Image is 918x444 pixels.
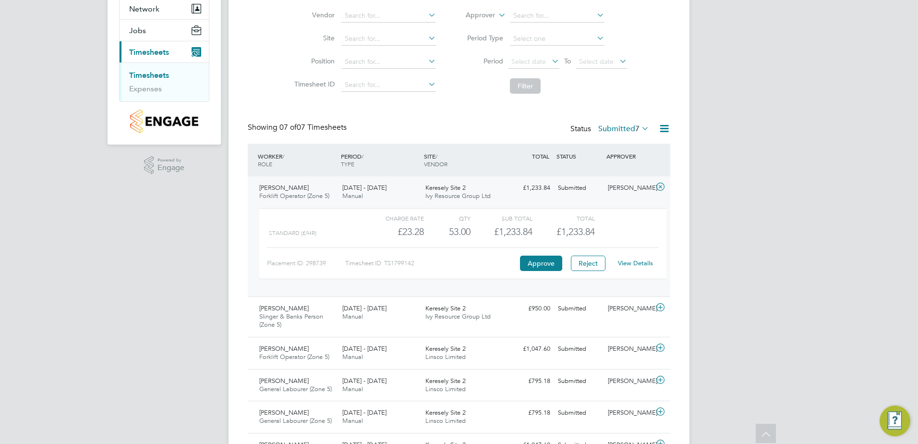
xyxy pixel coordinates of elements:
[618,259,653,267] a: View Details
[259,312,323,329] span: Slinger & Banks Person (Zone 5)
[554,180,604,196] div: Submitted
[504,373,554,389] div: £795.18
[425,192,491,200] span: Ivy Resource Group Ltd
[635,124,640,134] span: 7
[510,32,604,46] input: Select one
[362,152,363,160] span: /
[570,123,651,136] div: Status
[424,212,471,224] div: QTY
[157,164,184,172] span: Engage
[345,256,518,271] div: Timesheet ID: TS1799142
[255,148,338,173] div: WORKER
[120,20,209,41] button: Jobs
[130,110,198,133] img: countryside-properties-logo-retina.png
[424,160,447,168] span: VENDOR
[342,345,387,353] span: [DATE] - [DATE]
[279,123,297,132] span: 07 of
[342,385,363,393] span: Manual
[144,156,185,174] a: Powered byEngage
[604,301,654,317] div: [PERSON_NAME]
[579,57,614,66] span: Select date
[425,304,466,312] span: Keresely Site 2
[460,34,503,42] label: Period Type
[259,184,309,192] span: [PERSON_NAME]
[267,256,345,271] div: Placement ID: 298739
[556,226,595,237] span: £1,233.84
[342,417,363,425] span: Manual
[362,212,424,224] div: Charge rate
[157,156,184,164] span: Powered by
[425,408,466,417] span: Keresely Site 2
[554,373,604,389] div: Submitted
[129,71,169,80] a: Timesheets
[342,353,363,361] span: Manual
[342,408,387,417] span: [DATE] - [DATE]
[129,4,159,13] span: Network
[425,312,491,321] span: Ivy Resource Group Ltd
[604,341,654,357] div: [PERSON_NAME]
[880,406,910,436] button: Engage Resource Center
[259,353,329,361] span: Forklift Operator (Zone 5)
[532,152,549,160] span: TOTAL
[291,57,335,65] label: Position
[259,345,309,353] span: [PERSON_NAME]
[341,160,354,168] span: TYPE
[342,304,387,312] span: [DATE] - [DATE]
[554,301,604,317] div: Submitted
[422,148,505,173] div: SITE
[504,180,554,196] div: £1,233.84
[120,62,209,101] div: Timesheets
[259,417,332,425] span: General Labourer (Zone 5)
[425,353,466,361] span: Linsco Limited
[554,148,604,165] div: STATUS
[520,256,562,271] button: Approve
[342,377,387,385] span: [DATE] - [DATE]
[604,148,654,165] div: APPROVER
[532,212,594,224] div: Total
[248,123,349,133] div: Showing
[129,26,146,35] span: Jobs
[269,230,316,236] span: Standard (£/HR)
[129,48,169,57] span: Timesheets
[119,110,209,133] a: Go to home page
[259,385,332,393] span: General Labourer (Zone 5)
[291,34,335,42] label: Site
[460,57,503,65] label: Period
[291,11,335,19] label: Vendor
[504,341,554,357] div: £1,047.60
[504,301,554,317] div: £950.00
[425,377,466,385] span: Keresely Site 2
[341,55,436,69] input: Search for...
[504,405,554,421] div: £795.18
[598,124,649,134] label: Submitted
[362,224,424,240] div: £23.28
[510,78,541,94] button: Filter
[338,148,422,173] div: PERIOD
[341,9,436,23] input: Search for...
[425,184,466,192] span: Keresely Site 2
[341,32,436,46] input: Search for...
[424,224,471,240] div: 53.00
[604,405,654,421] div: [PERSON_NAME]
[452,11,495,20] label: Approver
[342,184,387,192] span: [DATE] - [DATE]
[282,152,284,160] span: /
[259,408,309,417] span: [PERSON_NAME]
[342,312,363,321] span: Manual
[471,224,532,240] div: £1,233.84
[279,123,347,132] span: 07 Timesheets
[341,78,436,92] input: Search for...
[561,55,574,67] span: To
[342,192,363,200] span: Manual
[129,84,162,93] a: Expenses
[604,373,654,389] div: [PERSON_NAME]
[471,212,532,224] div: Sub Total
[425,385,466,393] span: Linsco Limited
[425,417,466,425] span: Linsco Limited
[604,180,654,196] div: [PERSON_NAME]
[511,57,546,66] span: Select date
[554,405,604,421] div: Submitted
[259,377,309,385] span: [PERSON_NAME]
[510,9,604,23] input: Search for...
[571,256,605,271] button: Reject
